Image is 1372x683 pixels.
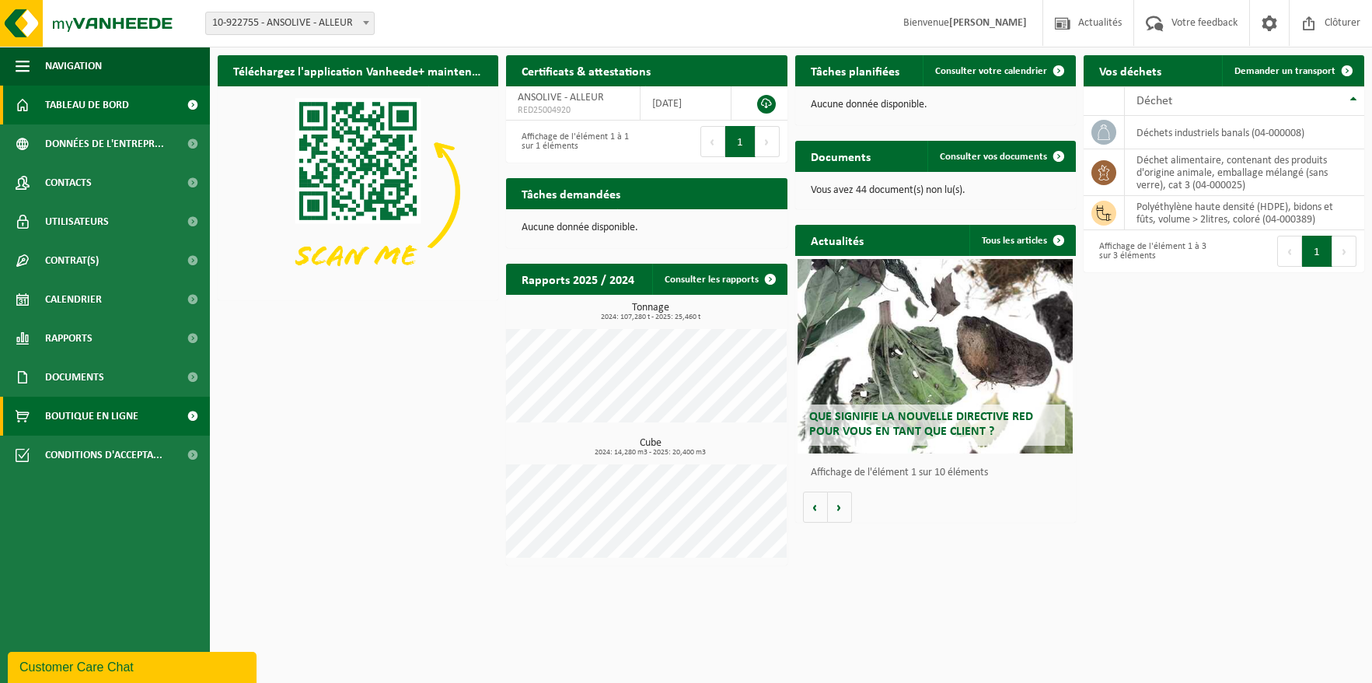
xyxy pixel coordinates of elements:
[1136,95,1172,107] span: Déchet
[1125,196,1364,230] td: polyéthylène haute densité (HDPE), bidons et fûts, volume > 2litres, coloré (04-000389)
[927,141,1074,172] a: Consulter vos documents
[514,303,787,321] h3: Tonnage
[45,163,92,202] span: Contacts
[811,468,1068,478] p: Affichage de l'élément 1 sur 10 éléments
[45,280,102,319] span: Calendrier
[45,86,129,124] span: Tableau de bord
[923,55,1074,86] a: Consulter votre calendrier
[1084,55,1177,86] h2: Vos déchets
[1091,234,1217,268] div: Affichage de l'élément 1 à 3 sur 3 éléments
[45,47,102,86] span: Navigation
[1125,116,1364,149] td: déchets industriels banals (04-000008)
[45,202,109,241] span: Utilisateurs
[218,86,498,297] img: Download de VHEPlus App
[45,436,162,475] span: Conditions d'accepta...
[45,358,104,397] span: Documents
[811,185,1060,196] p: Vous avez 44 document(s) non lu(s).
[205,12,375,35] span: 10-922755 - ANSOLIVE - ALLEUR
[795,55,915,86] h2: Tâches planifiées
[1277,236,1302,267] button: Previous
[8,649,260,683] iframe: chat widget
[506,55,666,86] h2: Certificats & attestations
[1125,149,1364,196] td: déchet alimentaire, contenant des produits d'origine animale, emballage mélangé (sans verre), cat...
[514,124,639,159] div: Affichage de l'élément 1 à 1 sur 1 éléments
[514,313,787,321] span: 2024: 107,280 t - 2025: 25,460 t
[506,178,636,208] h2: Tâches demandées
[518,92,604,103] span: ANSOLIVE - ALLEUR
[935,66,1047,76] span: Consulter votre calendrier
[522,222,771,233] p: Aucune donnée disponible.
[756,126,780,157] button: Next
[518,104,627,117] span: RED25004920
[514,449,787,457] span: 2024: 14,280 m3 - 2025: 20,400 m3
[218,55,498,86] h2: Téléchargez l'application Vanheede+ maintenant!
[45,319,93,358] span: Rapports
[725,126,756,157] button: 1
[700,126,725,157] button: Previous
[940,152,1047,162] span: Consulter vos documents
[506,264,650,294] h2: Rapports 2025 / 2024
[949,17,1027,29] strong: [PERSON_NAME]
[828,492,852,523] button: Volgende
[798,259,1073,454] a: Que signifie la nouvelle directive RED pour vous en tant que client ?
[811,100,1060,110] p: Aucune donnée disponible.
[45,397,138,436] span: Boutique en ligne
[1302,236,1332,267] button: 1
[809,411,1033,438] span: Que signifie la nouvelle directive RED pour vous en tant que client ?
[795,225,879,255] h2: Actualités
[1234,66,1335,76] span: Demander un transport
[514,438,787,457] h3: Cube
[969,225,1074,256] a: Tous les articles
[206,12,374,34] span: 10-922755 - ANSOLIVE - ALLEUR
[803,492,828,523] button: Vorige
[641,86,731,121] td: [DATE]
[45,241,99,280] span: Contrat(s)
[795,141,886,171] h2: Documents
[1222,55,1363,86] a: Demander un transport
[1332,236,1356,267] button: Next
[652,264,786,295] a: Consulter les rapports
[45,124,164,163] span: Données de l'entrepr...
